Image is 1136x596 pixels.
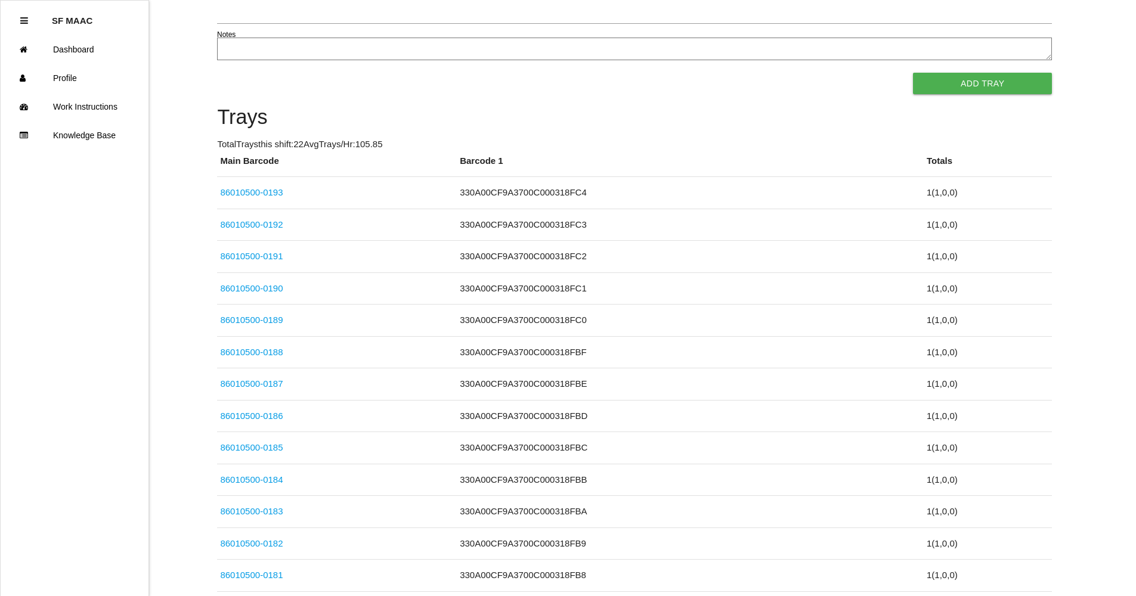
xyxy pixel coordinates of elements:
td: 1 ( 1 , 0 , 0 ) [924,177,1052,209]
p: SF MAAC [52,7,92,26]
td: 1 ( 1 , 0 , 0 ) [924,368,1052,401]
td: 1 ( 1 , 0 , 0 ) [924,209,1052,241]
a: 86010500-0186 [220,411,283,421]
a: 86010500-0192 [220,219,283,229]
td: 330A00CF9A3700C000318FBA [457,496,924,528]
a: 86010500-0191 [220,251,283,261]
button: Add Tray [913,73,1052,94]
td: 330A00CF9A3700C000318FC0 [457,305,924,337]
td: 1 ( 1 , 0 , 0 ) [924,336,1052,368]
a: Profile [1,64,148,92]
td: 330A00CF9A3700C000318FB8 [457,560,924,592]
td: 1 ( 1 , 0 , 0 ) [924,496,1052,528]
td: 330A00CF9A3700C000318FBF [457,336,924,368]
td: 1 ( 1 , 0 , 0 ) [924,400,1052,432]
td: 330A00CF9A3700C000318FC1 [457,272,924,305]
th: Totals [924,154,1052,177]
td: 1 ( 1 , 0 , 0 ) [924,432,1052,464]
td: 330A00CF9A3700C000318FC2 [457,241,924,273]
td: 1 ( 1 , 0 , 0 ) [924,464,1052,496]
a: 86010500-0187 [220,378,283,389]
th: Main Barcode [217,154,457,177]
td: 330A00CF9A3700C000318FC3 [457,209,924,241]
a: 86010500-0189 [220,315,283,325]
td: 330A00CF9A3700C000318FC4 [457,177,924,209]
a: 86010500-0181 [220,570,283,580]
a: 86010500-0190 [220,283,283,293]
a: 86010500-0185 [220,442,283,452]
td: 1 ( 1 , 0 , 0 ) [924,527,1052,560]
a: 86010500-0182 [220,538,283,548]
a: 86010500-0188 [220,347,283,357]
div: Close [20,7,28,35]
td: 330A00CF9A3700C000318FB9 [457,527,924,560]
td: 1 ( 1 , 0 , 0 ) [924,272,1052,305]
td: 1 ( 1 , 0 , 0 ) [924,305,1052,337]
td: 1 ( 1 , 0 , 0 ) [924,241,1052,273]
h4: Trays [217,106,1052,129]
a: Dashboard [1,35,148,64]
td: 330A00CF9A3700C000318FBD [457,400,924,432]
a: Work Instructions [1,92,148,121]
th: Barcode 1 [457,154,924,177]
td: 330A00CF9A3700C000318FBB [457,464,924,496]
td: 1 ( 1 , 0 , 0 ) [924,560,1052,592]
a: 86010500-0183 [220,506,283,516]
p: Total Trays this shift: 22 Avg Trays /Hr: 105.85 [217,138,1052,151]
a: Knowledge Base [1,121,148,150]
td: 330A00CF9A3700C000318FBC [457,432,924,464]
td: 330A00CF9A3700C000318FBE [457,368,924,401]
a: 86010500-0184 [220,474,283,485]
label: Notes [217,29,236,40]
a: 86010500-0193 [220,187,283,197]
